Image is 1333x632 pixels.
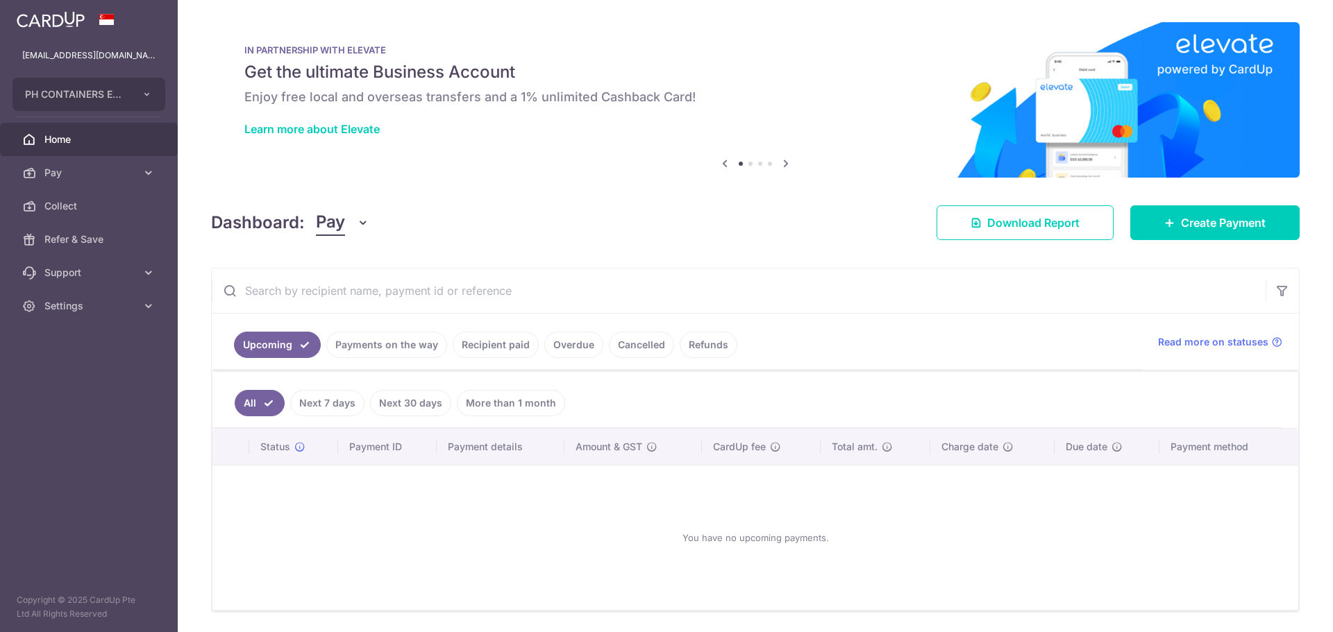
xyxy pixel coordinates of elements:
[12,78,165,111] button: PH CONTAINERS EXPRESS (S) PTE LTD
[680,332,737,358] a: Refunds
[17,11,85,28] img: CardUp
[937,205,1114,240] a: Download Report
[316,210,345,236] span: Pay
[1130,205,1300,240] a: Create Payment
[244,44,1266,55] p: IN PARTNERSHIP WITH ELEVATE
[212,268,1266,313] input: Search by recipient name, payment id or reference
[244,61,1266,83] h5: Get the ultimate Business Account
[244,89,1266,105] h6: Enjoy free local and overseas transfers and a 1% unlimited Cashback Card!
[260,440,290,454] span: Status
[44,199,136,213] span: Collect
[1159,429,1298,465] th: Payment method
[235,390,285,416] a: All
[544,332,603,358] a: Overdue
[941,440,998,454] span: Charge date
[437,429,564,465] th: Payment details
[457,390,565,416] a: More than 1 month
[44,266,136,280] span: Support
[832,440,878,454] span: Total amt.
[987,214,1080,231] span: Download Report
[25,87,128,101] span: PH CONTAINERS EXPRESS (S) PTE LTD
[1158,335,1282,349] a: Read more on statuses
[576,440,642,454] span: Amount & GST
[1181,214,1266,231] span: Create Payment
[44,166,136,180] span: Pay
[326,332,447,358] a: Payments on the way
[211,210,305,235] h4: Dashboard:
[211,22,1300,178] img: Renovation banner
[1158,335,1268,349] span: Read more on statuses
[290,390,364,416] a: Next 7 days
[453,332,539,358] a: Recipient paid
[244,122,380,136] a: Learn more about Elevate
[713,440,766,454] span: CardUp fee
[1066,440,1107,454] span: Due date
[44,299,136,313] span: Settings
[609,332,674,358] a: Cancelled
[234,332,321,358] a: Upcoming
[229,477,1282,599] div: You have no upcoming payments.
[22,49,156,62] p: [EMAIL_ADDRESS][DOMAIN_NAME]
[44,133,136,146] span: Home
[316,210,369,236] button: Pay
[370,390,451,416] a: Next 30 days
[338,429,437,465] th: Payment ID
[44,232,136,246] span: Refer & Save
